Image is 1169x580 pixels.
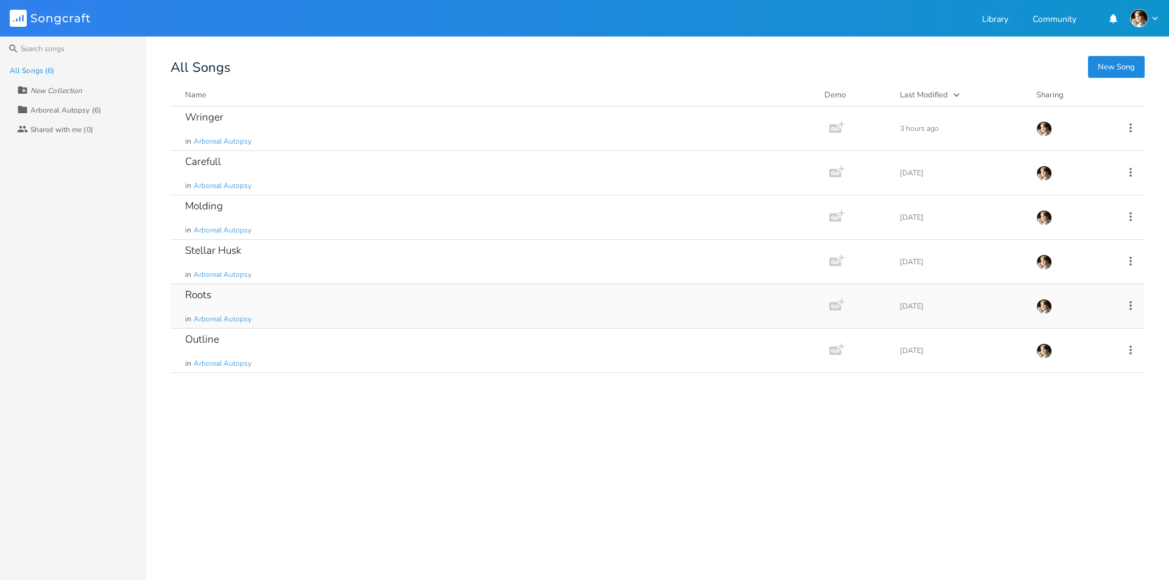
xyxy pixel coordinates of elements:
[982,15,1008,26] a: Library
[1036,343,1052,359] img: Robert Wise
[1036,299,1052,315] img: Robert Wise
[900,125,1022,132] div: 3 hours ago
[30,87,82,94] div: New Collection
[185,225,191,236] span: in
[185,112,223,122] div: Wringer
[1036,210,1052,226] img: Robert Wise
[194,358,251,369] span: Arboreal Autopsy
[185,136,191,147] span: in
[900,347,1022,354] div: [DATE]
[900,89,1022,101] button: Last Modified
[900,302,1022,310] div: [DATE]
[185,181,191,191] span: in
[1088,56,1145,78] button: New Song
[185,358,191,369] span: in
[185,270,191,280] span: in
[194,225,251,236] span: Arboreal Autopsy
[1036,254,1052,270] img: Robert Wise
[900,169,1022,176] div: [DATE]
[194,270,251,280] span: Arboreal Autopsy
[824,89,885,101] div: Demo
[194,136,251,147] span: Arboreal Autopsy
[10,67,54,74] div: All Songs (6)
[194,314,251,324] span: Arboreal Autopsy
[900,258,1022,265] div: [DATE]
[185,290,211,300] div: Roots
[30,126,93,133] div: Shared with me (0)
[1036,89,1109,101] div: Sharing
[30,107,101,114] div: Arboreal Autopsy (6)
[185,334,219,344] div: Outline
[185,245,241,256] div: Stellar Husk
[194,181,251,191] span: Arboreal Autopsy
[1036,121,1052,137] img: Robert Wise
[185,156,221,167] div: Carefull
[170,61,1145,74] div: All Songs
[900,89,948,100] div: Last Modified
[1036,166,1052,181] img: Robert Wise
[185,201,223,211] div: Molding
[1033,15,1076,26] a: Community
[185,314,191,324] span: in
[900,214,1022,221] div: [DATE]
[185,89,206,100] div: Name
[1130,9,1148,27] img: Robert Wise
[185,89,810,101] button: Name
